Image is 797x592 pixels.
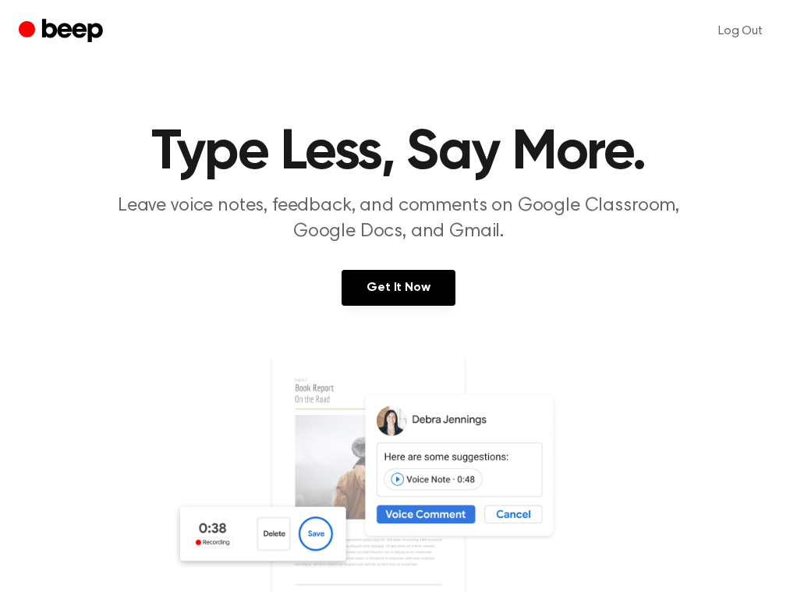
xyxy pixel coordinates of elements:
[19,16,107,47] a: Beep
[342,270,455,306] a: Get It Now
[703,12,778,50] a: Log Out
[19,125,778,181] h1: Type Less, Say More.
[99,193,698,245] p: Leave voice notes, feedback, and comments on Google Classroom, Google Docs, and Gmail.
